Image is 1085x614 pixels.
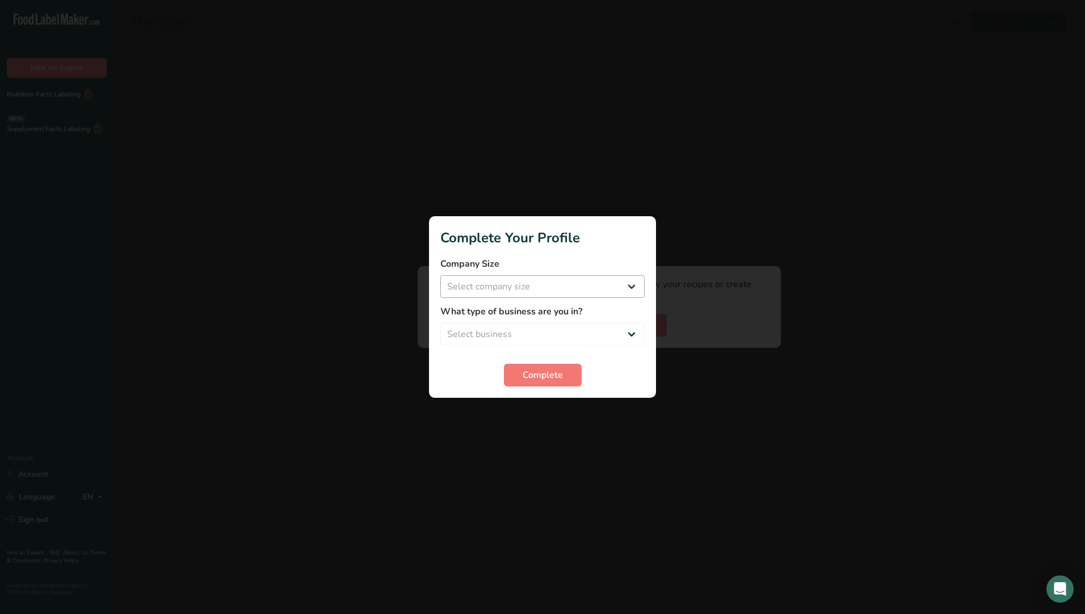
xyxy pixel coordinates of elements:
button: Complete [504,364,582,386]
span: Complete [523,368,563,382]
h1: Complete Your Profile [440,228,645,248]
label: Company Size [440,257,645,271]
div: Open Intercom Messenger [1046,575,1074,603]
label: What type of business are you in? [440,305,645,318]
